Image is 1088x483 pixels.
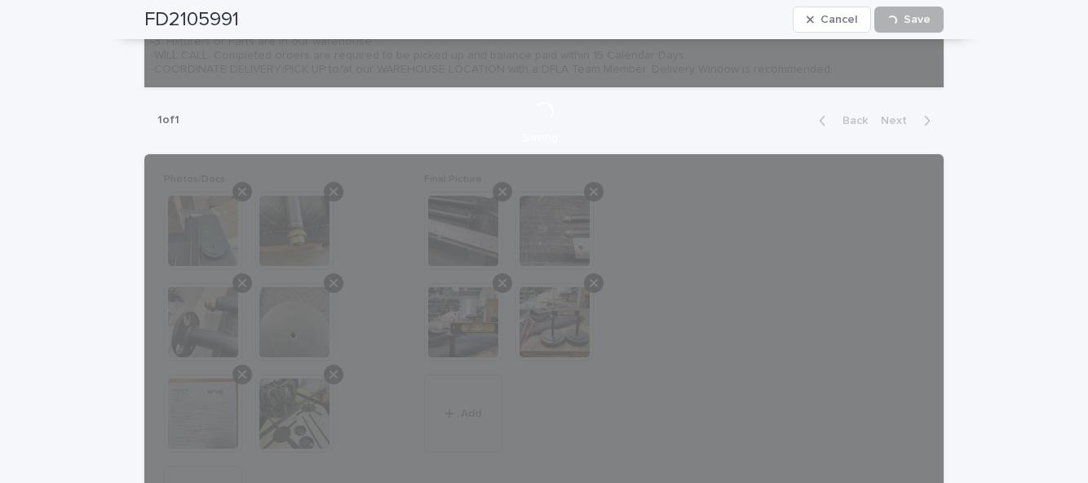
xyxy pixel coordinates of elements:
p: Saving… [523,131,565,145]
span: Cancel [820,14,857,25]
button: Cancel [793,7,871,33]
span: Save [904,14,931,25]
button: Save [874,7,944,33]
h2: FD2105991 [144,8,239,32]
